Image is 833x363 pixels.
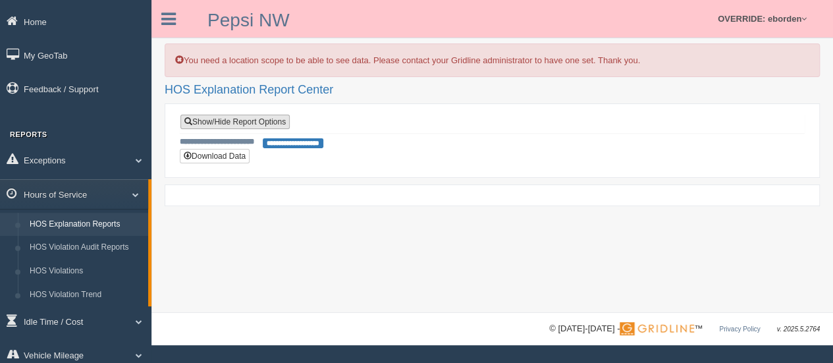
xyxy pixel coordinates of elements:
button: Download Data [180,149,250,163]
span: v. 2025.5.2764 [777,325,820,333]
div: © [DATE]-[DATE] - ™ [549,322,820,336]
a: HOS Violation Trend [24,283,148,307]
a: Pepsi NW [207,10,289,30]
a: HOS Explanation Reports [24,213,148,237]
h2: HOS Explanation Report Center [165,84,820,97]
div: You need a location scope to be able to see data. Please contact your Gridline administrator to h... [165,43,820,77]
a: Show/Hide Report Options [180,115,290,129]
img: Gridline [620,322,694,335]
a: HOS Violations [24,260,148,283]
a: HOS Violation Audit Reports [24,236,148,260]
a: Privacy Policy [719,325,760,333]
